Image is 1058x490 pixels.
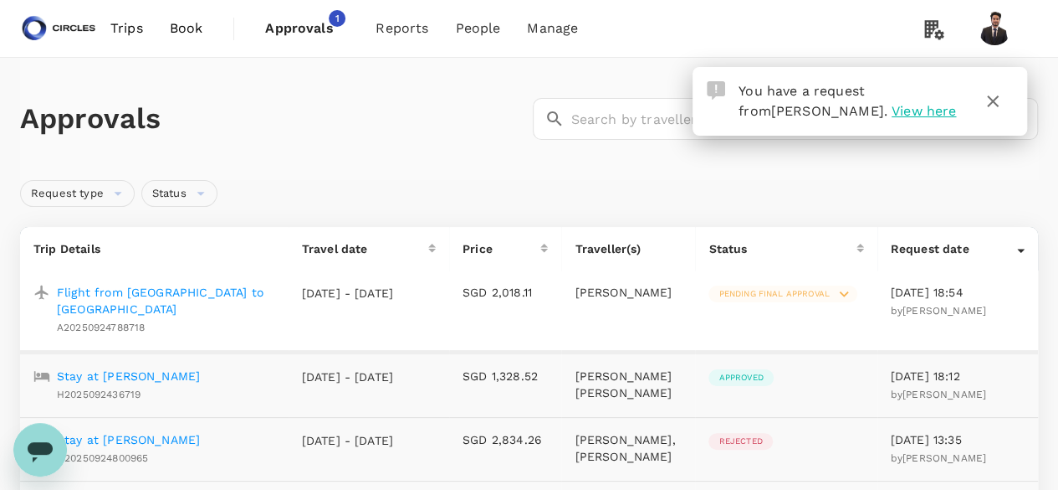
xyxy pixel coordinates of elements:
[142,186,197,202] span: Status
[57,368,200,384] a: Stay at [PERSON_NAME]
[302,369,394,385] p: [DATE] - [DATE]
[170,18,203,39] span: Book
[20,10,97,47] img: Circles
[575,240,682,257] p: Traveller(s)
[708,240,856,257] div: Status
[891,452,986,464] span: by
[739,83,887,119] span: You have a request from .
[57,284,275,317] a: Flight from [GEOGRAPHIC_DATA] to [GEOGRAPHIC_DATA]
[265,18,349,39] span: Approvals
[707,81,725,100] img: Approval Request
[302,240,428,257] div: Travel date
[57,389,141,400] span: H2025092436719
[463,240,540,257] div: Price
[302,285,394,302] p: [DATE] - [DATE]
[21,186,114,202] span: Request type
[571,98,1039,140] input: Search by travellers, trips, or destination
[463,284,548,301] p: SGD 2,018.11
[33,240,275,257] p: Trip Details
[891,389,986,400] span: by
[902,389,986,400] span: [PERSON_NAME]
[455,18,500,39] span: People
[902,305,986,317] span: [PERSON_NAME]
[708,372,773,384] span: Approved
[891,368,1025,384] p: [DATE] 18:12
[708,436,772,447] span: Rejected
[463,368,548,384] p: SGD 1,328.52
[57,322,145,333] span: A20250924788718
[891,284,1025,301] p: [DATE] 18:54
[575,368,682,401] p: [PERSON_NAME] [PERSON_NAME]
[771,103,884,119] span: [PERSON_NAME]
[141,180,217,207] div: Status
[891,305,986,317] span: by
[891,431,1025,448] p: [DATE] 13:35
[57,431,200,448] a: Stay at [PERSON_NAME]
[575,284,682,301] p: [PERSON_NAME]
[892,103,956,119] span: View here
[302,432,394,449] p: [DATE] - [DATE]
[13,423,67,477] iframe: Button to launch messaging window
[20,180,135,207] div: Request type
[20,101,526,137] h1: Approvals
[57,452,148,464] span: H20250924800965
[110,18,143,39] span: Trips
[376,18,428,39] span: Reports
[708,286,856,302] div: Pending final approval
[329,10,345,27] span: 1
[575,431,682,465] p: [PERSON_NAME], [PERSON_NAME]
[891,240,1017,257] div: Request date
[463,431,548,448] p: SGD 2,834.26
[708,288,839,300] span: Pending final approval
[527,18,578,39] span: Manage
[902,452,986,464] span: [PERSON_NAME]
[978,12,1011,45] img: Hassan Mujtaba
